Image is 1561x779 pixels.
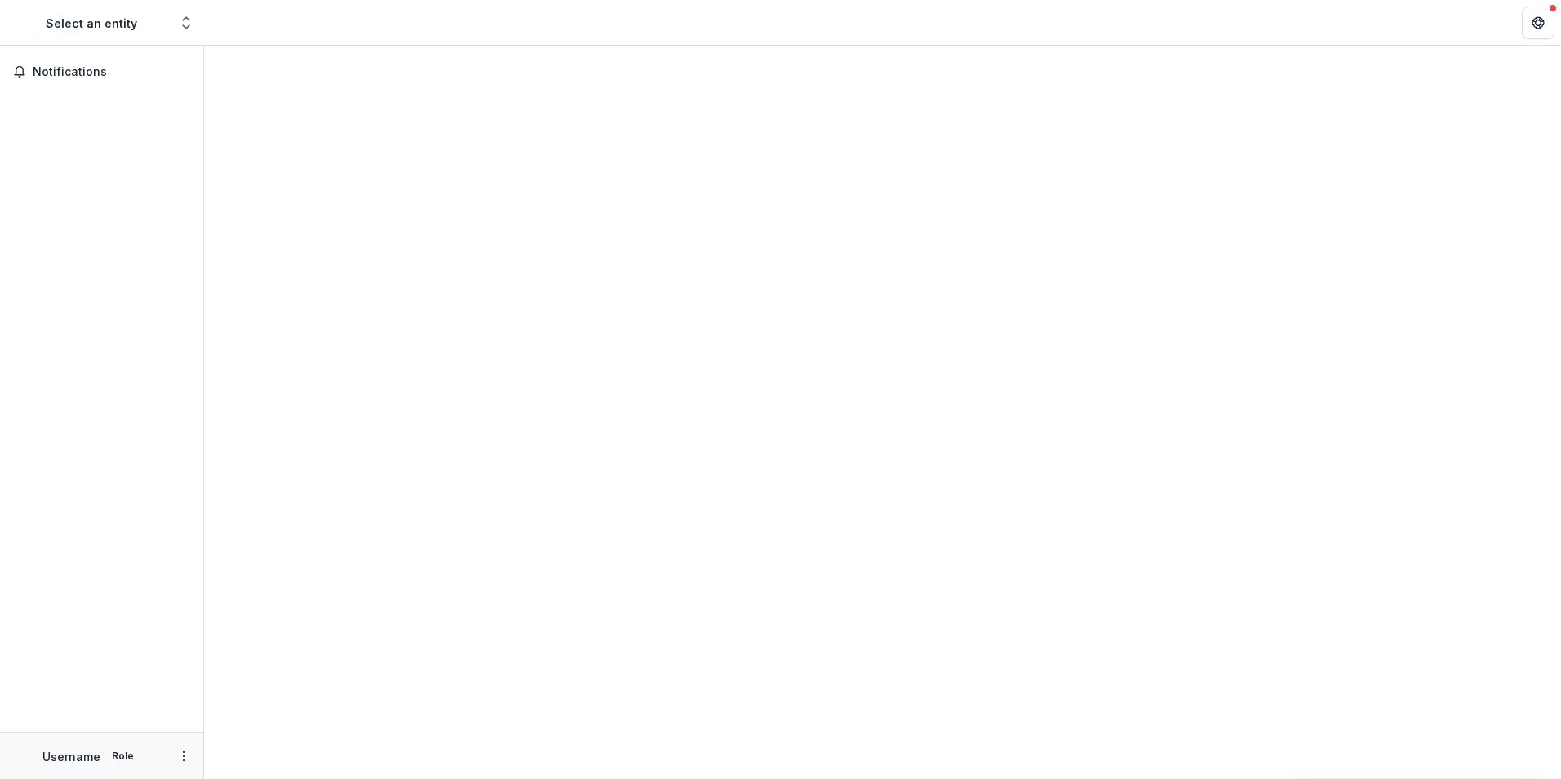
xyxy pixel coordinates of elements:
[7,59,197,85] button: Notifications
[175,7,198,39] button: Open entity switcher
[46,15,137,32] div: Select an entity
[33,65,190,79] span: Notifications
[1522,7,1554,39] button: Get Help
[42,748,100,765] p: Username
[107,749,139,763] p: Role
[174,746,193,766] button: More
